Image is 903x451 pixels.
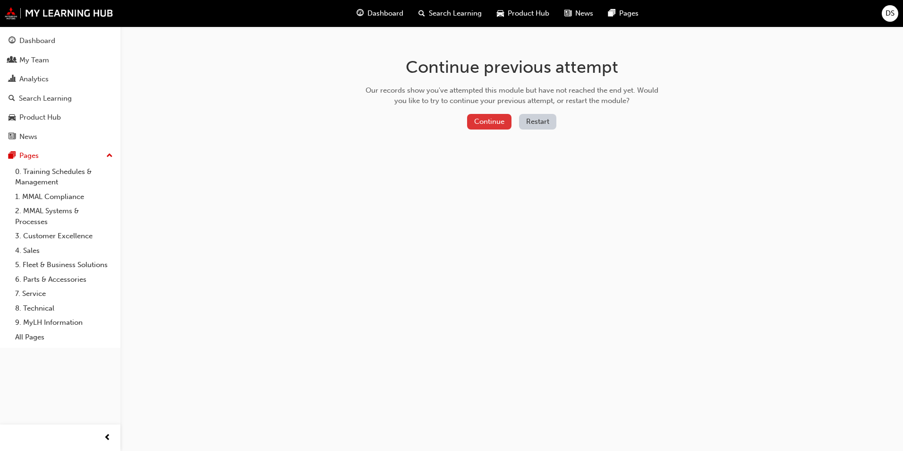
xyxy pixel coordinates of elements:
[4,52,117,69] a: My Team
[4,70,117,88] a: Analytics
[362,57,662,78] h1: Continue previous attempt
[9,75,16,84] span: chart-icon
[11,286,117,301] a: 7. Service
[11,258,117,272] a: 5. Fleet & Business Solutions
[601,4,646,23] a: pages-iconPages
[19,150,39,161] div: Pages
[11,229,117,243] a: 3. Customer Excellence
[411,4,489,23] a: search-iconSearch Learning
[11,204,117,229] a: 2. MMAL Systems & Processes
[4,32,117,50] a: Dashboard
[11,315,117,330] a: 9. MyLH Information
[467,114,511,130] button: Continue
[367,8,403,19] span: Dashboard
[11,330,117,345] a: All Pages
[19,131,37,142] div: News
[9,133,16,141] span: news-icon
[4,128,117,146] a: News
[575,8,593,19] span: News
[608,8,615,19] span: pages-icon
[9,113,16,122] span: car-icon
[429,8,482,19] span: Search Learning
[19,55,49,66] div: My Team
[19,112,61,123] div: Product Hub
[4,109,117,126] a: Product Hub
[508,8,549,19] span: Product Hub
[564,8,571,19] span: news-icon
[11,301,117,316] a: 8. Technical
[882,5,898,22] button: DS
[11,272,117,287] a: 6. Parts & Accessories
[5,7,113,19] img: mmal
[362,85,662,106] div: Our records show you've attempted this module but have not reached the end yet. Would you like to...
[9,37,16,45] span: guage-icon
[497,8,504,19] span: car-icon
[19,93,72,104] div: Search Learning
[19,35,55,46] div: Dashboard
[4,90,117,107] a: Search Learning
[489,4,557,23] a: car-iconProduct Hub
[9,56,16,65] span: people-icon
[4,147,117,165] button: Pages
[886,8,894,19] span: DS
[9,95,15,103] span: search-icon
[357,8,364,19] span: guage-icon
[557,4,601,23] a: news-iconNews
[519,114,556,130] button: Restart
[4,30,117,147] button: DashboardMy TeamAnalyticsSearch LearningProduct HubNews
[9,152,16,160] span: pages-icon
[349,4,411,23] a: guage-iconDashboard
[418,8,425,19] span: search-icon
[106,150,113,162] span: up-icon
[19,74,49,85] div: Analytics
[104,432,111,444] span: prev-icon
[619,8,639,19] span: Pages
[11,165,117,190] a: 0. Training Schedules & Management
[11,243,117,258] a: 4. Sales
[11,190,117,204] a: 1. MMAL Compliance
